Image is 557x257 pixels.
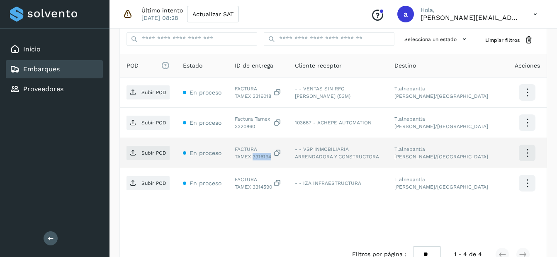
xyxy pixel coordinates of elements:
[126,116,170,130] button: Subir POD
[388,108,508,138] td: Tlalnepantla [PERSON_NAME]/[GEOGRAPHIC_DATA]
[141,180,166,186] p: Subir POD
[190,180,221,187] span: En proceso
[126,176,170,190] button: Subir POD
[235,61,273,70] span: ID de entrega
[515,61,540,70] span: Acciones
[388,138,508,168] td: Tlalnepantla [PERSON_NAME]/[GEOGRAPHIC_DATA]
[295,61,342,70] span: Cliente receptor
[190,150,221,156] span: En proceso
[190,89,221,96] span: En proceso
[388,78,508,108] td: Tlalnepantla [PERSON_NAME]/[GEOGRAPHIC_DATA]
[126,85,170,99] button: Subir POD
[235,176,282,191] div: FACTURA TAMEX 3314590
[235,85,282,100] div: FACTURA TAMEX 3316018
[235,145,282,160] div: FACTURA TAMEX 3316194
[183,61,202,70] span: Estado
[6,80,103,98] div: Proveedores
[6,60,103,78] div: Embarques
[190,119,221,126] span: En proceso
[23,65,60,73] a: Embarques
[141,150,166,156] p: Subir POD
[401,32,472,46] button: Selecciona un estado
[6,40,103,58] div: Inicio
[141,14,178,22] p: [DATE] 08:28
[187,6,239,22] button: Actualizar SAT
[288,168,388,198] td: - - IZA INFRAESTRUCTURA
[288,78,388,108] td: - - VENTAS SIN RFC [PERSON_NAME] (53M)
[192,11,234,17] span: Actualizar SAT
[288,138,388,168] td: - - VSP INMOBILIARIA ARRENDADORA Y CONSTRUCTORA
[485,36,520,44] span: Limpiar filtros
[288,108,388,138] td: 103687 - ACHEPE AUTOMATION
[421,7,520,14] p: Hola,
[126,61,170,70] span: POD
[479,32,540,48] button: Limpiar filtros
[126,146,170,160] button: Subir POD
[388,168,508,198] td: Tlalnepantla [PERSON_NAME]/[GEOGRAPHIC_DATA]
[141,7,183,14] p: Último intento
[23,45,41,53] a: Inicio
[394,61,416,70] span: Destino
[141,90,166,95] p: Subir POD
[141,120,166,126] p: Subir POD
[421,14,520,22] p: abigail.parra@tamex.mx
[235,115,282,130] div: Factura Tamex 3320860
[23,85,63,93] a: Proveedores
